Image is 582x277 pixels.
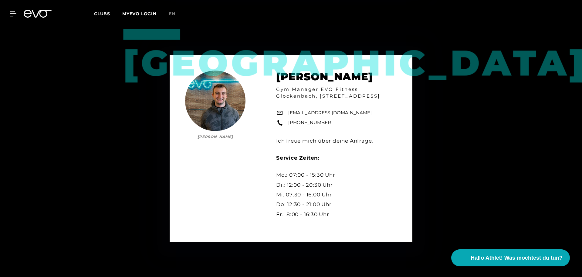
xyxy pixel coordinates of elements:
button: Hallo Athlet! Was möchtest du tun? [451,249,570,266]
span: Clubs [94,11,110,16]
a: MYEVO LOGIN [122,11,157,16]
a: Clubs [94,11,122,16]
span: en [169,11,175,16]
span: Hallo Athlet! Was möchtest du tun? [471,254,563,262]
a: [EMAIL_ADDRESS][DOMAIN_NAME] [288,109,372,116]
a: [PHONE_NUMBER] [288,119,333,126]
a: en [169,10,183,17]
